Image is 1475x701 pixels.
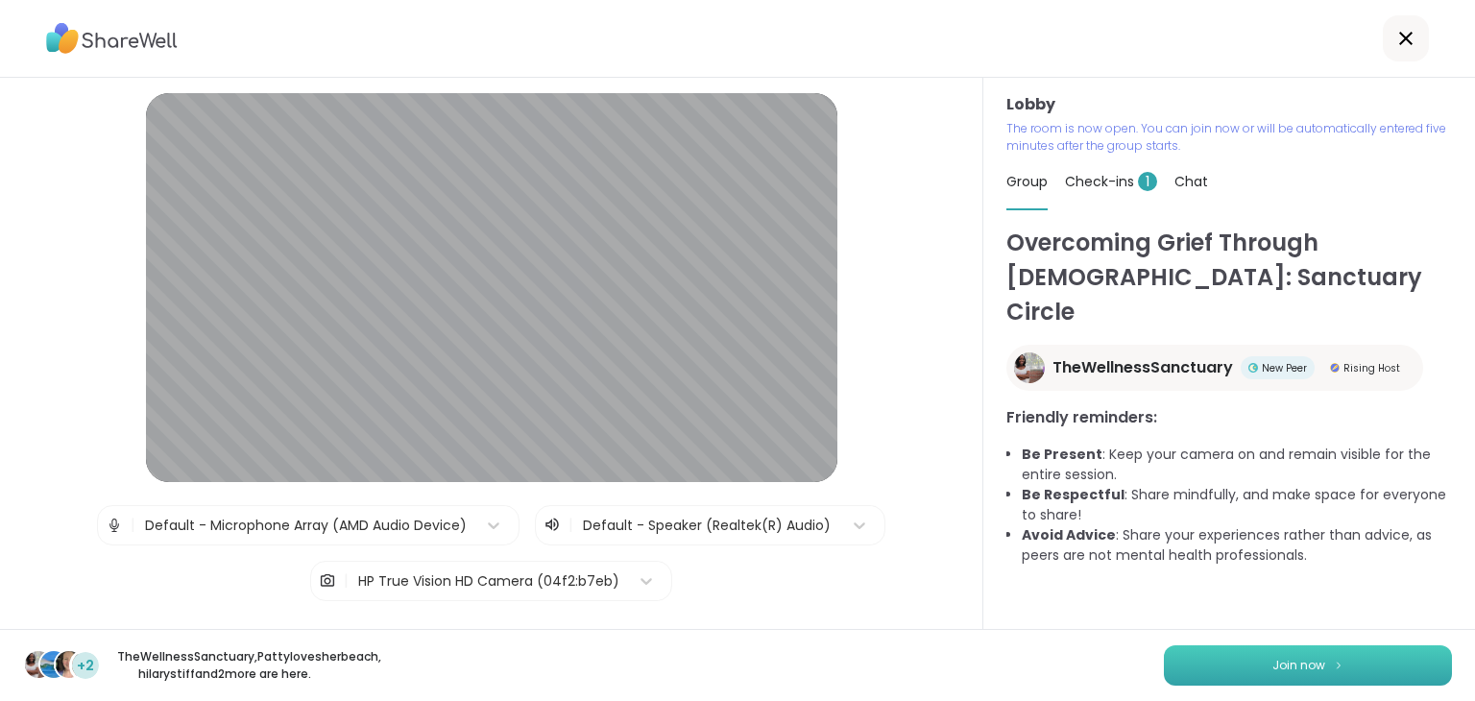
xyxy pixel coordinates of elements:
img: Camera [319,562,336,600]
li: : Share mindfully, and make space for everyone to share! [1022,485,1452,525]
img: Rising Host [1330,363,1340,373]
img: ShareWell Logo [46,16,178,60]
h1: Overcoming Grief Through [DEMOGRAPHIC_DATA]: Sanctuary Circle [1006,226,1452,329]
b: Be Respectful [1022,485,1124,504]
div: Default - Microphone Array (AMD Audio Device) [145,516,467,536]
div: HP True Vision HD Camera (04f2:b7eb) [358,571,619,592]
img: New Peer [1248,363,1258,373]
span: 1 [1138,172,1157,191]
span: Rising Host [1343,361,1400,375]
span: Check-ins [1065,172,1157,191]
span: | [344,562,349,600]
a: TheWellnessSanctuaryTheWellnessSanctuaryNew PeerNew PeerRising HostRising Host [1006,345,1423,391]
button: Test speaker and microphone [384,616,599,657]
span: +2 [77,656,94,676]
img: ShareWell Logomark [1333,660,1344,670]
span: Chat [1174,172,1208,191]
span: | [568,514,573,537]
li: : Share your experiences rather than advice, as peers are not mental health professionals. [1022,525,1452,566]
p: The room is now open. You can join now or will be automatically entered five minutes after the gr... [1006,120,1452,155]
span: Join now [1272,657,1325,674]
img: hilarystiff [56,651,83,678]
b: Be Present [1022,445,1102,464]
button: Join now [1164,645,1452,686]
img: Microphone [106,506,123,544]
img: TheWellnessSanctuary [1014,352,1045,383]
li: : Keep your camera on and remain visible for the entire session. [1022,445,1452,485]
span: TheWellnessSanctuary [1052,356,1233,379]
h3: Friendly reminders: [1006,406,1452,429]
img: TheWellnessSanctuary [25,651,52,678]
span: Test speaker and microphone [392,628,592,645]
b: Avoid Advice [1022,525,1116,544]
span: | [131,506,135,544]
span: Group [1006,172,1048,191]
img: Pattylovesherbeach [40,651,67,678]
span: New Peer [1262,361,1307,375]
h3: Lobby [1006,93,1452,116]
p: TheWellnessSanctuary , Pattylovesherbeach , hilarystiff and 2 more are here. [117,648,332,683]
